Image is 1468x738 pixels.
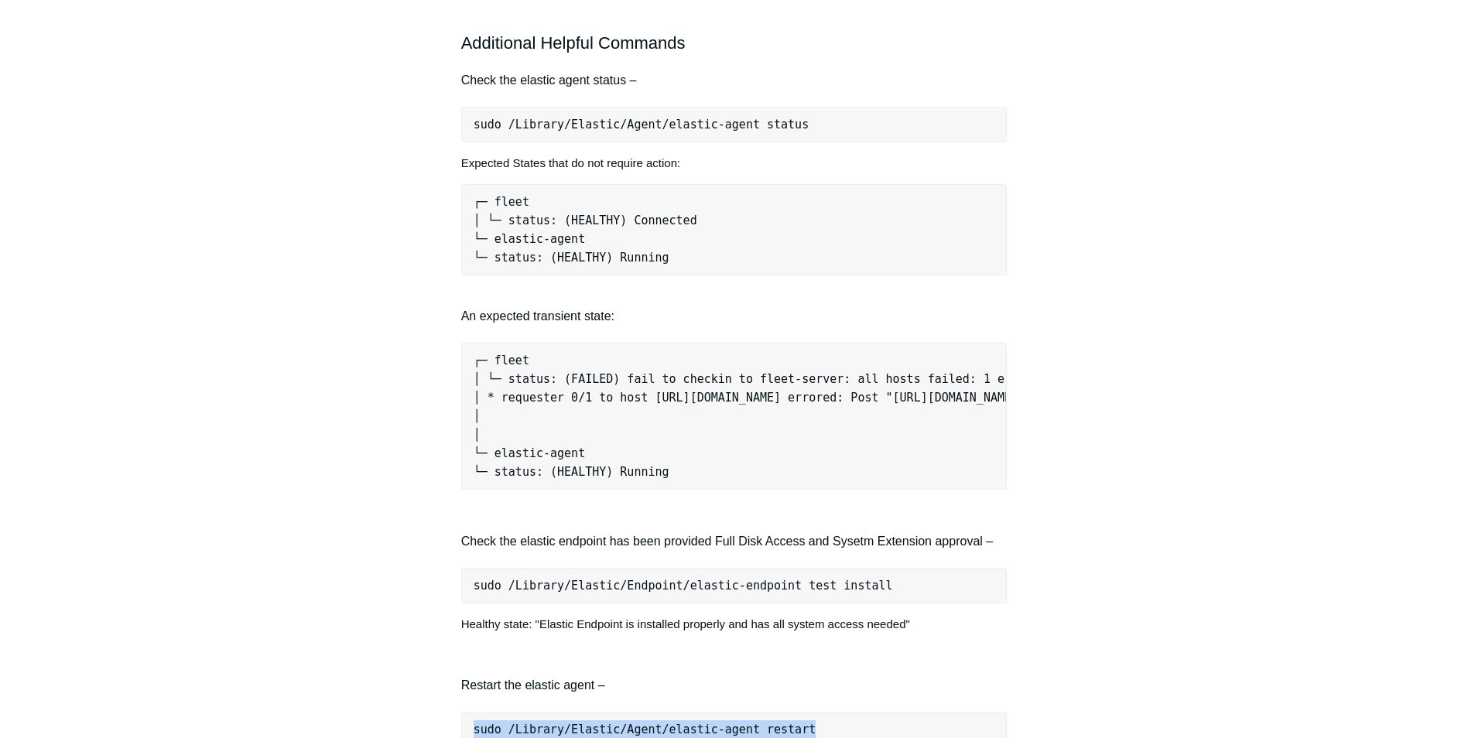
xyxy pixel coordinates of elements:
[461,615,1008,634] p: Healthy state: "Elastic Endpoint is installed properly and has all system access needed"
[461,343,1008,490] pre: ┌─ fleet │ └─ status: (FAILED) fail to checkin to fleet-server: all hosts failed: 1 error occurre...
[461,107,1008,142] pre: sudo /Library/Elastic/Agent/elastic-agent status
[461,287,1008,326] h4: An expected transient state:
[461,531,1008,552] h4: Check the elastic endpoint has been provided Full Disk Access and Sysetm Extension approval –
[461,184,1008,275] pre: ┌─ fleet │ └─ status: (HEALTHY) Connected └─ elastic-agent └─ status: (HEALTHY) Running
[461,675,1008,695] h4: Restart the elastic agent –
[461,29,1008,56] h2: Additional Helpful Commands
[461,70,1008,91] h4: Check the elastic agent status –
[461,568,1008,603] pre: sudo /Library/Elastic/Endpoint/elastic-endpoint test install
[461,154,1008,173] p: Expected States that do not require action:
